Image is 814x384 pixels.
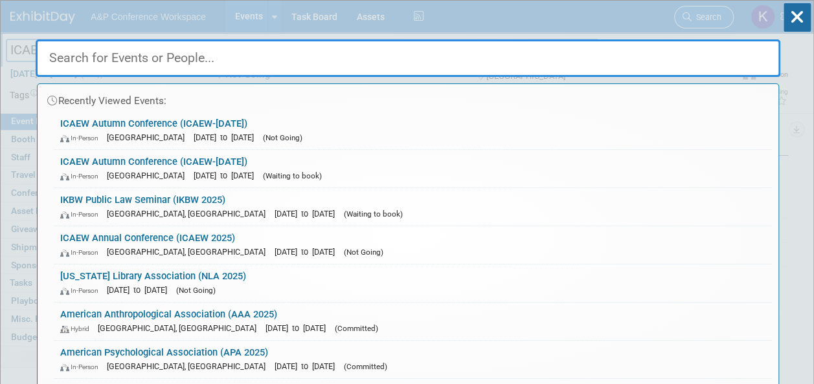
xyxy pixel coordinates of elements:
[107,133,191,142] span: [GEOGRAPHIC_DATA]
[60,286,104,295] span: In-Person
[194,133,260,142] span: [DATE] to [DATE]
[275,247,341,257] span: [DATE] to [DATE]
[54,112,772,149] a: ICAEW Autumn Conference (ICAEW-[DATE]) In-Person [GEOGRAPHIC_DATA] [DATE] to [DATE] (Not Going)
[266,323,332,333] span: [DATE] to [DATE]
[54,264,772,302] a: [US_STATE] Library Association (NLA 2025) In-Person [DATE] to [DATE] (Not Going)
[107,285,174,295] span: [DATE] to [DATE]
[275,361,341,371] span: [DATE] to [DATE]
[194,171,260,180] span: [DATE] to [DATE]
[275,209,341,219] span: [DATE] to [DATE]
[107,171,191,180] span: [GEOGRAPHIC_DATA]
[54,226,772,264] a: ICAEW Annual Conference (ICAEW 2025) In-Person [GEOGRAPHIC_DATA], [GEOGRAPHIC_DATA] [DATE] to [DA...
[344,362,387,371] span: (Committed)
[344,209,403,219] span: (Waiting to book)
[176,286,216,295] span: (Not Going)
[335,324,378,333] span: (Committed)
[60,325,95,333] span: Hybrid
[60,210,104,219] span: In-Person
[60,248,104,257] span: In-Person
[54,303,772,340] a: American Anthropological Association (AAA 2025) Hybrid [GEOGRAPHIC_DATA], [GEOGRAPHIC_DATA] [DATE...
[263,171,322,180] span: (Waiting to book)
[36,39,780,77] input: Search for Events or People...
[98,323,263,333] span: [GEOGRAPHIC_DATA], [GEOGRAPHIC_DATA]
[60,363,104,371] span: In-Person
[54,341,772,378] a: American Psychological Association (APA 2025) In-Person [GEOGRAPHIC_DATA], [GEOGRAPHIC_DATA] [DAT...
[60,172,104,180] span: In-Person
[44,84,772,112] div: Recently Viewed Events:
[344,248,383,257] span: (Not Going)
[263,133,302,142] span: (Not Going)
[60,134,104,142] span: In-Person
[107,361,272,371] span: [GEOGRAPHIC_DATA], [GEOGRAPHIC_DATA]
[107,247,272,257] span: [GEOGRAPHIC_DATA], [GEOGRAPHIC_DATA]
[107,209,272,219] span: [GEOGRAPHIC_DATA], [GEOGRAPHIC_DATA]
[54,188,772,226] a: IKBW Public Law Seminar (IKBW 2025) In-Person [GEOGRAPHIC_DATA], [GEOGRAPHIC_DATA] [DATE] to [DAT...
[54,150,772,187] a: ICAEW Autumn Conference (ICAEW-[DATE]) In-Person [GEOGRAPHIC_DATA] [DATE] to [DATE] (Waiting to b...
